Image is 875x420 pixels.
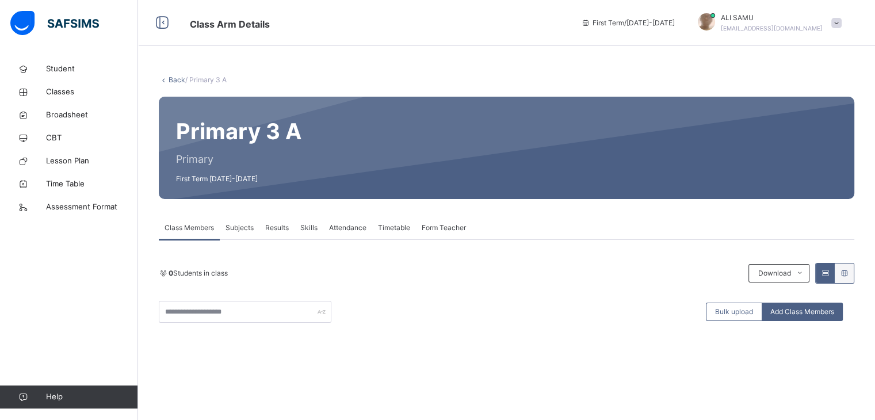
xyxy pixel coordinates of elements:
[169,75,185,84] a: Back
[169,269,173,277] b: 0
[422,223,466,233] span: Form Teacher
[46,178,138,190] span: Time Table
[46,391,137,403] span: Help
[165,223,214,233] span: Class Members
[46,109,138,121] span: Broadsheet
[770,307,834,317] span: Add Class Members
[10,11,99,35] img: safsims
[329,223,366,233] span: Attendance
[715,307,753,317] span: Bulk upload
[265,223,289,233] span: Results
[185,75,227,84] span: / Primary 3 A
[46,201,138,213] span: Assessment Format
[581,18,675,28] span: session/term information
[758,268,790,278] span: Download
[300,223,318,233] span: Skills
[46,86,138,98] span: Classes
[46,63,138,75] span: Student
[190,18,270,30] span: Class Arm Details
[686,13,847,33] div: ALISAMU
[378,223,410,233] span: Timetable
[169,268,228,278] span: Students in class
[46,155,138,167] span: Lesson Plan
[226,223,254,233] span: Subjects
[721,13,823,23] span: ALI SAMU
[46,132,138,144] span: CBT
[721,25,823,32] span: [EMAIL_ADDRESS][DOMAIN_NAME]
